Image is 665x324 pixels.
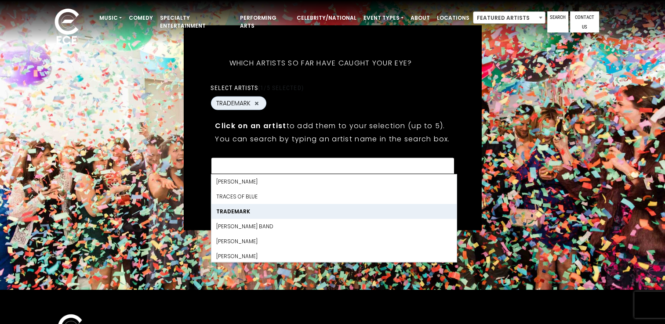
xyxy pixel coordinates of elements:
[407,11,433,25] a: About
[211,219,456,234] li: [PERSON_NAME] Band
[211,174,456,189] li: [PERSON_NAME]
[45,6,89,49] img: ece_new_logo_whitev2-1.png
[125,11,156,25] a: Comedy
[570,11,599,32] a: Contact Us
[216,163,448,171] textarea: Search
[211,204,456,219] li: TRADEMARK
[253,99,260,107] button: Remove TRADEMARK
[211,248,456,263] li: [PERSON_NAME]
[547,11,568,32] a: Search
[473,11,545,24] span: Featured Artists
[156,11,236,33] a: Specialty Entertainment
[293,11,360,25] a: Celebrity/National
[473,12,545,24] span: Featured Artists
[211,234,456,248] li: [PERSON_NAME]
[433,11,473,25] a: Locations
[211,189,456,204] li: Traces Of Blue
[211,47,430,79] h5: Which artists so far have caught your eye?
[211,84,303,92] label: Select artists
[215,120,450,131] p: to add them to your selection (up to 5).
[216,99,251,108] span: TRADEMARK
[236,11,293,33] a: Performing Arts
[96,11,125,25] a: Music
[215,121,286,131] strong: Click on an artist
[360,11,407,25] a: Event Types
[258,84,304,91] span: (1/5 selected)
[215,133,450,144] p: You can search by typing an artist name in the search box.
